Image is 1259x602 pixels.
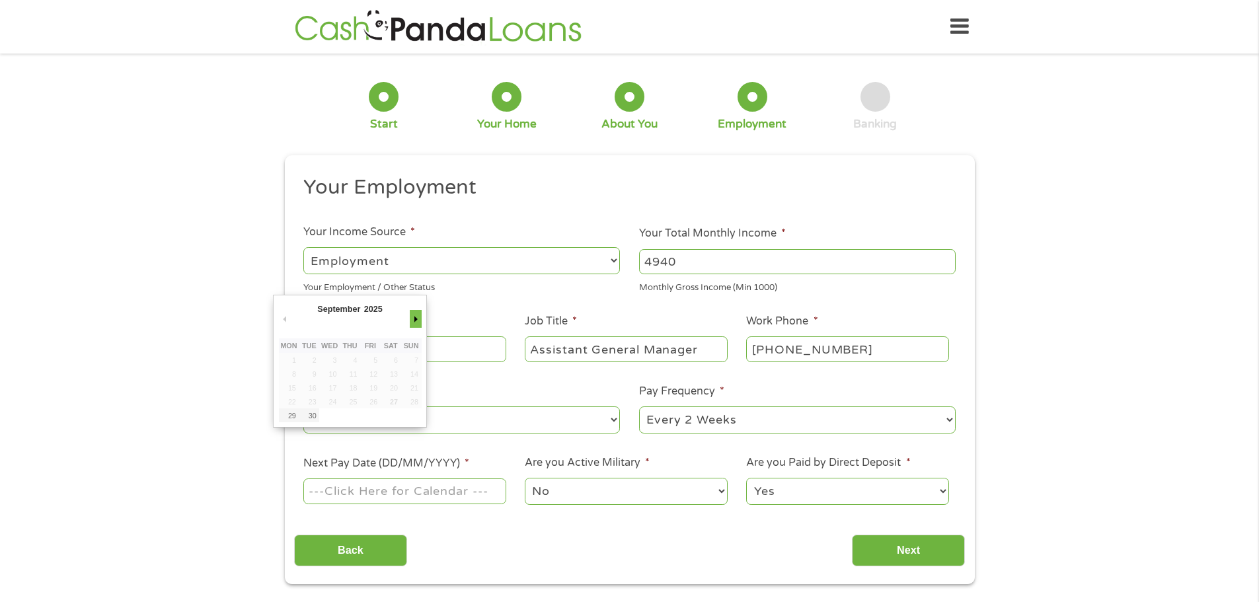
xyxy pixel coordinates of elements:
[477,117,537,132] div: Your Home
[303,478,506,504] input: Use the arrow keys to pick a date
[299,408,319,422] button: 30
[404,342,419,350] abbr: Sunday
[601,117,658,132] div: About You
[639,227,786,241] label: Your Total Monthly Income
[525,315,577,328] label: Job Title
[303,174,946,201] h2: Your Employment
[291,8,586,46] img: GetLoanNow Logo
[370,117,398,132] div: Start
[302,342,317,350] abbr: Tuesday
[410,310,422,328] button: Next Month
[303,457,469,470] label: Next Pay Date (DD/MM/YYYY)
[294,535,407,567] input: Back
[342,342,357,350] abbr: Thursday
[639,385,724,398] label: Pay Frequency
[321,342,338,350] abbr: Wednesday
[316,300,362,318] div: September
[280,342,297,350] abbr: Monday
[362,300,384,318] div: 2025
[639,249,956,274] input: 1800
[525,456,650,470] label: Are you Active Military
[303,277,620,295] div: Your Employment / Other Status
[525,336,727,361] input: Cashier
[746,315,818,328] label: Work Phone
[746,456,910,470] label: Are you Paid by Direct Deposit
[639,277,956,295] div: Monthly Gross Income (Min 1000)
[718,117,786,132] div: Employment
[303,225,415,239] label: Your Income Source
[852,535,965,567] input: Next
[279,310,291,328] button: Previous Month
[365,342,376,350] abbr: Friday
[279,408,299,422] button: 29
[384,342,398,350] abbr: Saturday
[746,336,948,361] input: (231) 754-4010
[853,117,897,132] div: Banking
